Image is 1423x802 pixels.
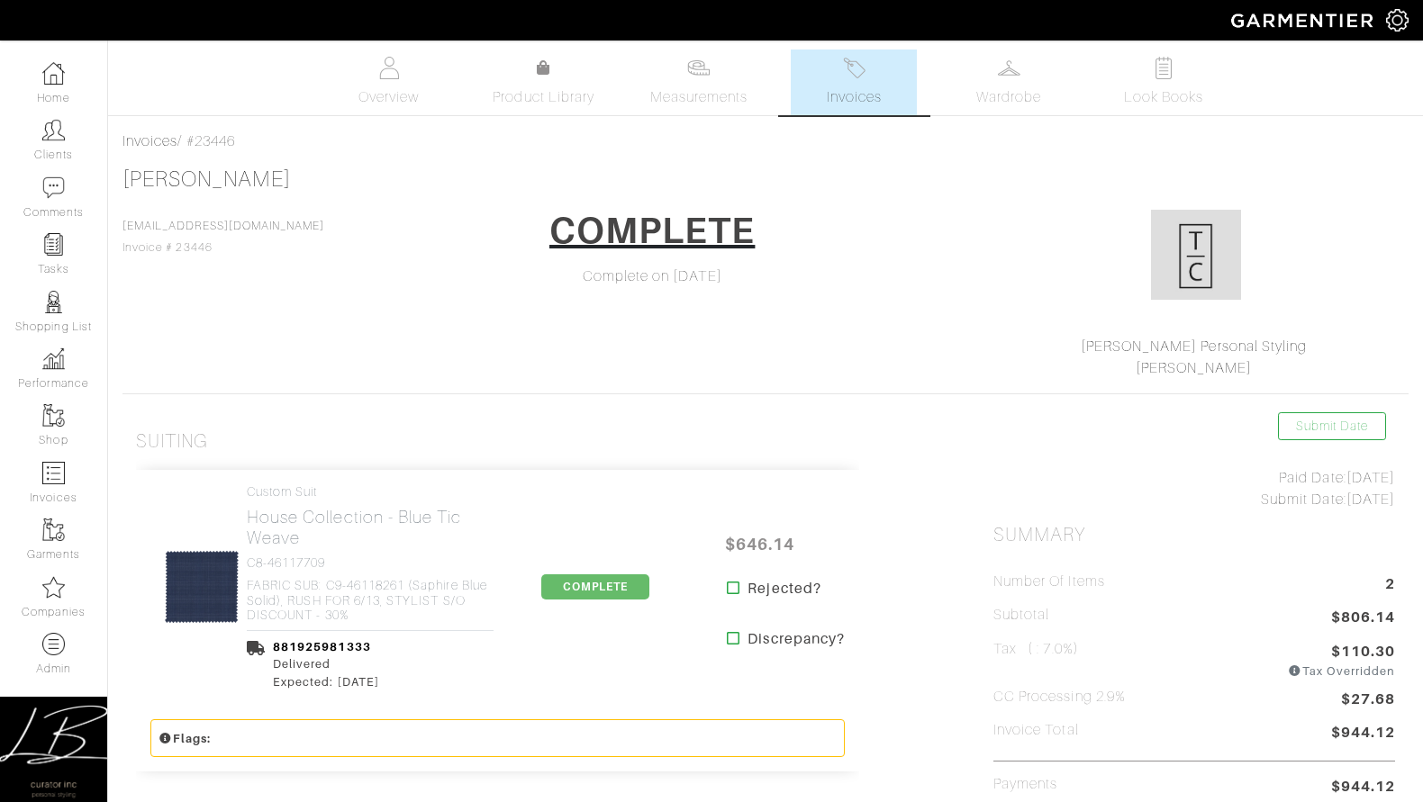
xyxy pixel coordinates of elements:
img: NQ9Q2W49zRWTC1E7B3oJBUyR [164,549,240,625]
div: Complete on [DATE] [451,266,853,287]
a: [PERSON_NAME] [1136,360,1253,376]
h1: COMPLETE [549,209,755,252]
img: custom-products-icon-6973edde1b6c6774590e2ad28d3d057f2f42decad08aa0e48061009ba2575b3a.png [42,633,65,655]
img: dashboard-icon-dbcd8f5a0b271acd01030246c82b418ddd0df26cd7fceb0bd07c9910d44c42f6.png [42,62,65,85]
h4: C8-46117709 [247,555,494,571]
img: garmentier-logo-header-white-b43fb05a5012e4ada735d5af1a66efaba907eab6374d6393d1fbf88cb4ef424d.png [1222,5,1386,36]
h5: Invoice Total [993,722,1079,739]
img: clients-icon-6bae9207a08558b7cb47a8932f037763ab4055f8c8b6bfacd5dc20c3e0201464.png [42,119,65,141]
span: $110.30 [1331,641,1395,662]
a: [EMAIL_ADDRESS][DOMAIN_NAME] [122,220,324,232]
span: $944.12 [1331,722,1395,746]
h5: Tax ( : 7.0%) [993,641,1079,672]
span: $944.12 [1331,776,1395,797]
a: Wardrobe [946,50,1072,115]
div: Delivered [273,655,379,672]
a: Submit Date [1278,412,1386,440]
h2: House Collection - Blue Tic Weave [247,507,494,548]
img: xy6mXSck91kMuDdgTatmsT54.png [1151,210,1241,300]
img: orders-27d20c2124de7fd6de4e0e44c1d41de31381a507db9b33961299e4e07d508b8c.svg [843,57,866,79]
span: Invoice # 23446 [122,220,324,254]
img: stylists-icon-eb353228a002819b7ec25b43dbf5f0378dd9e0616d9560372ff212230b889e62.png [42,291,65,313]
img: reminder-icon-8004d30b9f0a5d33ae49ab947aed9ed385cf756f9e5892f1edd6e32f2345188e.png [42,233,65,256]
span: Wardrobe [976,86,1041,108]
span: $646.14 [705,525,813,563]
img: companies-icon-14a0f246c7e91f24465de634b560f0151b0cc5c9ce11af5fac52e6d7d6371812.png [42,576,65,599]
a: Invoices [122,133,177,149]
img: comment-icon-a0a6a9ef722e966f86d9cbdc48e553b5cf19dbc54f86b18d962a5391bc8f6eb6.png [42,176,65,199]
a: COMPLETE [541,578,649,594]
a: Invoices [791,50,917,115]
h4: FABRIC SUB: C9-46118261 (Saphire Blue Solid), RUSH FOR 6/13, STYLIST S/O DISCOUNT - 30% [247,578,494,623]
img: garments-icon-b7da505a4dc4fd61783c78ac3ca0ef83fa9d6f193b1c9dc38574b1d14d53ca28.png [42,404,65,427]
img: garments-icon-b7da505a4dc4fd61783c78ac3ca0ef83fa9d6f193b1c9dc38574b1d14d53ca28.png [42,518,65,541]
strong: Rejected? [748,578,820,599]
a: Measurements [636,50,763,115]
h2: Summary [993,524,1395,546]
div: [DATE] [DATE] [993,467,1395,510]
div: Expected: [DATE] [273,673,379,690]
h5: CC Processing 2.9% [993,689,1126,706]
a: 881925981333 [273,640,371,653]
h5: Payments [993,776,1057,793]
div: / #23446 [122,131,1409,152]
strong: Discrepancy? [748,628,845,650]
span: Invoices [827,86,882,108]
a: Custom Suit House Collection - Blue Tic Weave C8-46117709 FABRIC SUB: C9-46118261 (Saphire Blue S... [247,484,494,623]
span: Measurements [650,86,748,108]
h5: Number of Items [993,573,1105,590]
span: Product Library [493,86,594,108]
img: graph-8b7af3c665d003b59727f371ae50e7771705bf0c487971e6e97d053d13c5068d.png [42,347,65,370]
a: Product Library [481,58,607,108]
img: basicinfo-40fd8af6dae0f16599ec9e87c0ef1c0a1fdea2edbe929e3d69a839185d80c458.svg [377,57,400,79]
h3: Suiting [136,430,208,453]
span: $27.68 [1341,689,1395,713]
span: Submit Date: [1261,491,1346,508]
img: wardrobe-487a4870c1b7c33e795ec22d11cfc2ed9d08956e64fb3008fe2437562e282088.svg [998,57,1020,79]
a: [PERSON_NAME] [122,167,291,191]
span: 2 [1385,573,1395,598]
h5: Subtotal [993,607,1049,624]
a: Look Books [1101,50,1227,115]
a: COMPLETE [538,203,766,266]
img: todo-9ac3debb85659649dc8f770b8b6100bb5dab4b48dedcbae339e5042a72dfd3cc.svg [1153,57,1175,79]
h4: Custom Suit [247,484,494,500]
span: Paid Date: [1279,470,1346,486]
span: Look Books [1124,86,1204,108]
div: Tax Overridden [1288,662,1395,680]
span: COMPLETE [541,574,649,599]
a: [PERSON_NAME] Personal Styling [1081,338,1308,355]
img: measurements-466bbee1fd09ba9460f595b01e5d73f9e2bff037440d3c8f018324cb6cdf7a4a.svg [687,57,710,79]
img: gear-icon-white-bd11855cb880d31180b6d7d6211b90ccbf57a29d726f0c71d8c61bd08dd39cc2.png [1386,9,1409,32]
span: Overview [358,86,419,108]
img: orders-icon-0abe47150d42831381b5fb84f609e132dff9fe21cb692f30cb5eec754e2cba89.png [42,462,65,484]
span: $806.14 [1331,607,1395,631]
small: Flags: [159,732,211,745]
a: Overview [326,50,452,115]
